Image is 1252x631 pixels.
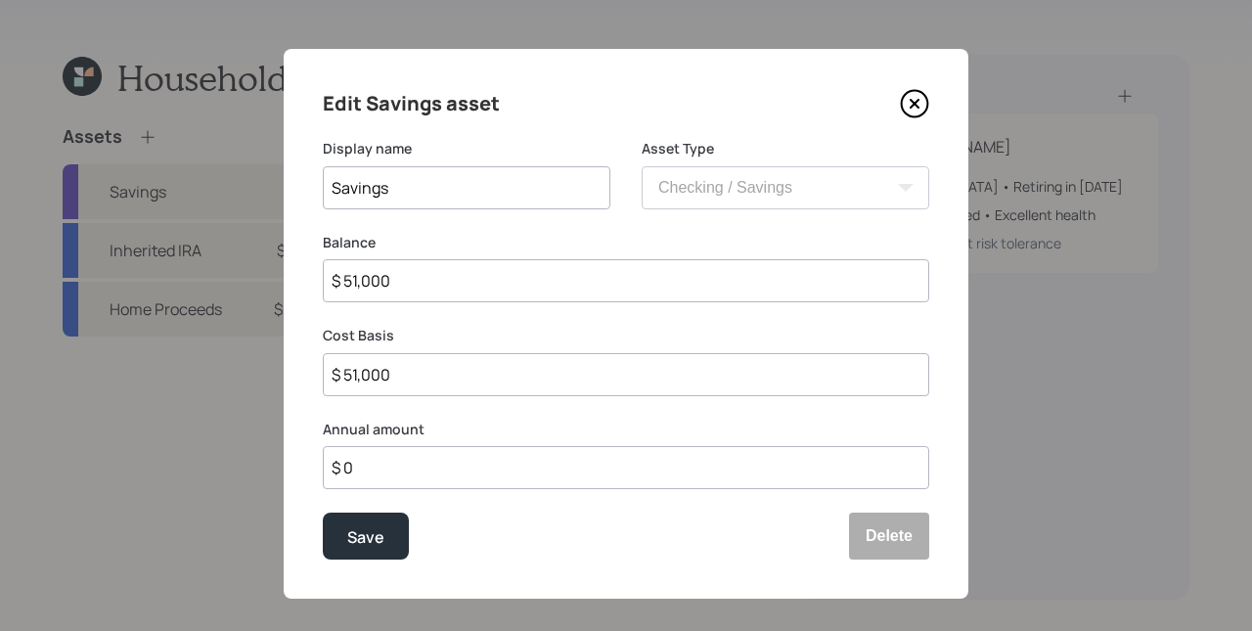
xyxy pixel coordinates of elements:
label: Cost Basis [323,326,929,345]
label: Balance [323,233,929,252]
label: Display name [323,139,610,158]
button: Delete [849,513,929,560]
div: Save [347,524,384,551]
label: Annual amount [323,420,929,439]
h4: Edit Savings asset [323,88,500,119]
label: Asset Type [642,139,929,158]
button: Save [323,513,409,560]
